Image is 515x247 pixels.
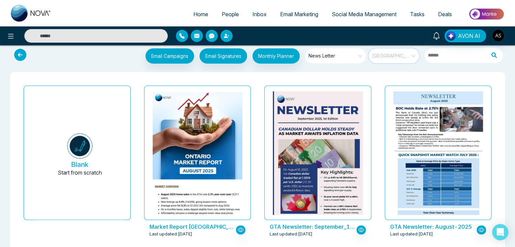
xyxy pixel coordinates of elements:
[446,31,456,41] img: Lead Flow
[270,231,313,238] span: Last updated: [DATE]
[194,48,247,65] a: Email Signatures
[252,11,267,18] span: Inbox
[280,11,318,18] span: Email Marketing
[492,30,504,41] img: User Avatar
[390,223,477,231] p: GTA Newsletter: August-2025
[215,8,246,21] a: People
[492,224,508,240] div: Open Intercom Messenger
[35,91,125,220] button: BlankStart from scratch
[187,8,215,21] a: Home
[11,5,51,22] img: Nova CRM Logo
[58,169,102,185] p: Start from scratch
[222,11,239,18] span: People
[247,48,300,65] a: Monthly Planner
[199,48,247,64] button: Email Signatures
[270,223,356,231] p: GTA Newsletter: September_1st Edition
[273,8,325,21] a: Email Marketing
[71,160,88,169] h5: Blank
[252,48,300,64] button: Monthly Planner
[67,133,92,159] img: novacrm
[431,8,459,21] a: Deals
[390,231,433,238] span: Last updated: [DATE]
[325,8,403,21] a: Social Media Management
[140,52,194,59] a: Email Campaigns
[458,32,480,40] span: AVON AI
[462,6,511,22] img: Market-place.gif
[438,11,452,18] span: Deals
[332,11,397,18] span: Social Media Management
[150,231,192,238] span: Last updated: [DATE]
[403,8,431,21] a: Tasks
[246,8,273,21] a: Inbox
[308,51,363,61] span: News Letter
[444,29,486,42] button: AVON AI
[372,51,417,61] span: Ontario
[145,48,194,64] button: Email Campaigns
[150,223,236,231] p: Market Report Ontario - August 2025
[193,11,208,18] span: Home
[410,11,425,18] span: Tasks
